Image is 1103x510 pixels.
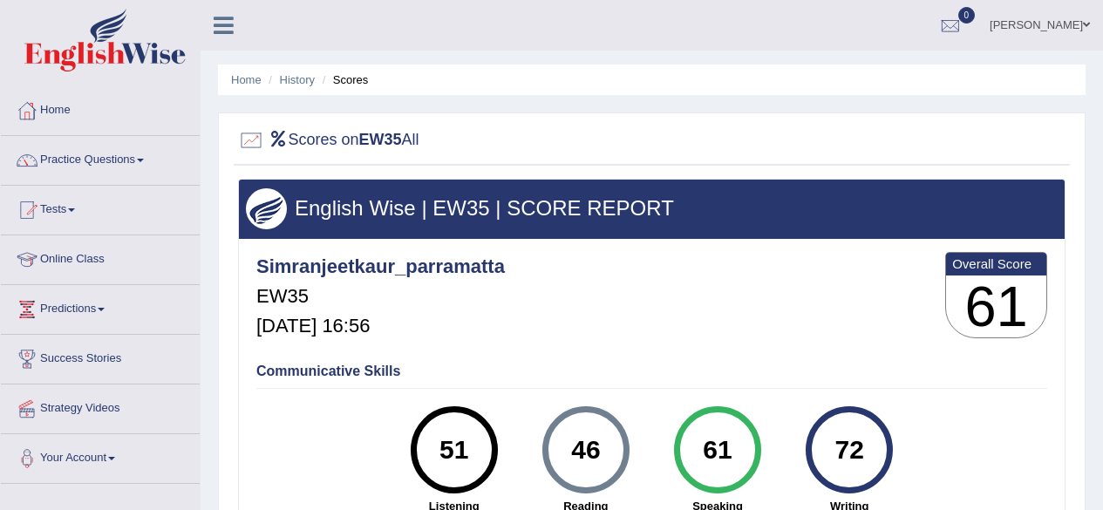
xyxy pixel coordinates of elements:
[1,434,200,478] a: Your Account
[231,73,262,86] a: Home
[359,131,402,148] b: EW35
[1,235,200,279] a: Online Class
[256,364,1047,379] h4: Communicative Skills
[818,413,882,486] div: 72
[958,7,976,24] span: 0
[685,413,749,486] div: 61
[256,316,505,337] h5: [DATE] 16:56
[1,86,200,130] a: Home
[422,413,486,486] div: 51
[1,384,200,428] a: Strategy Videos
[1,335,200,378] a: Success Stories
[318,71,369,88] li: Scores
[246,188,287,229] img: wings.png
[256,286,505,307] h5: EW35
[246,197,1058,220] h3: English Wise | EW35 | SCORE REPORT
[256,256,505,277] h4: Simranjeetkaur_parramatta
[554,413,617,486] div: 46
[238,127,419,153] h2: Scores on All
[1,186,200,229] a: Tests
[952,256,1040,271] b: Overall Score
[280,73,315,86] a: History
[1,285,200,329] a: Predictions
[1,136,200,180] a: Practice Questions
[946,275,1046,338] h3: 61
